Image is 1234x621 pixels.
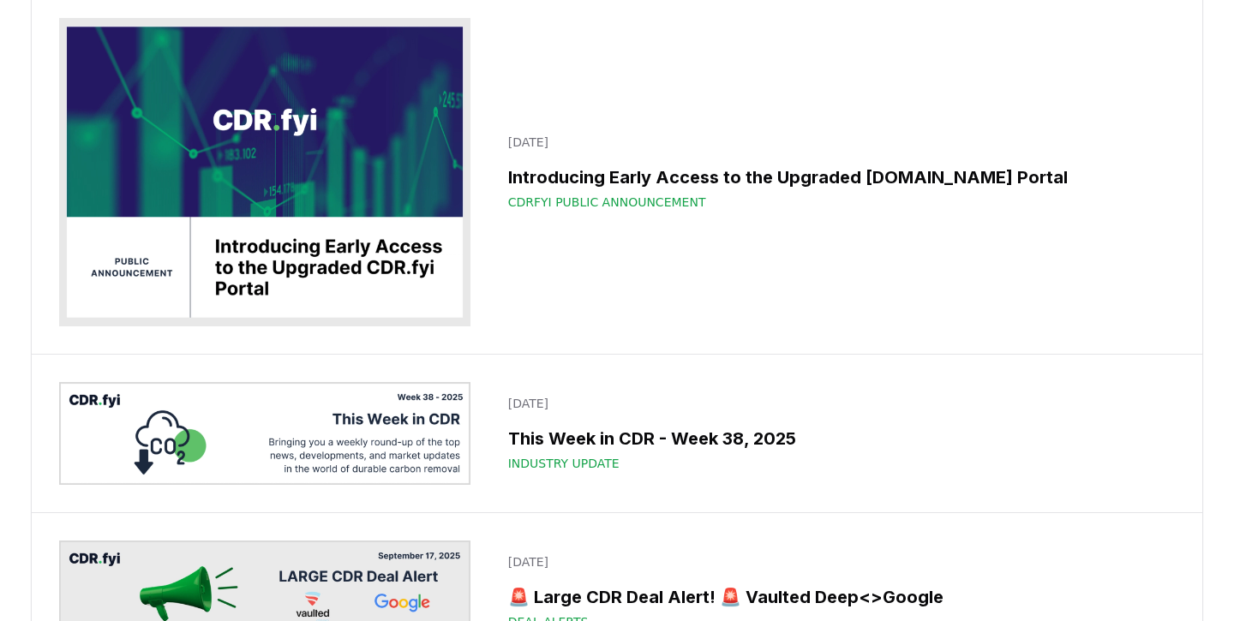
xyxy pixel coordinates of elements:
img: Introducing Early Access to the Upgraded CDR.fyi Portal blog post image [59,18,470,326]
p: [DATE] [508,134,1165,151]
p: [DATE] [508,553,1165,570]
a: [DATE]This Week in CDR - Week 38, 2025Industry Update [498,385,1175,482]
h3: 🚨 Large CDR Deal Alert! 🚨 Vaulted Deep<>Google [508,584,1165,610]
h3: Introducing Early Access to the Upgraded [DOMAIN_NAME] Portal [508,164,1165,190]
span: Industry Update [508,455,620,472]
img: This Week in CDR - Week 38, 2025 blog post image [59,382,470,485]
h3: This Week in CDR - Week 38, 2025 [508,426,1165,451]
a: [DATE]Introducing Early Access to the Upgraded [DOMAIN_NAME] PortalCDRfyi Public Announcement [498,123,1175,221]
span: CDRfyi Public Announcement [508,194,706,211]
p: [DATE] [508,395,1165,412]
